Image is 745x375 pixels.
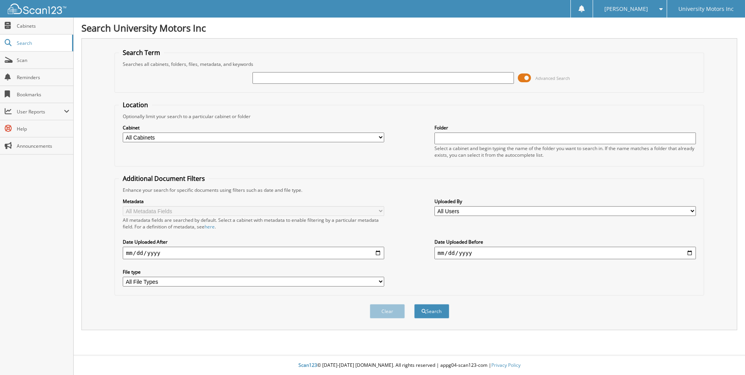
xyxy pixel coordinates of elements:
span: Bookmarks [17,91,69,98]
img: scan123-logo-white.svg [8,4,66,14]
span: Cabinets [17,23,69,29]
label: Folder [434,124,696,131]
div: Searches all cabinets, folders, files, metadata, and keywords [119,61,700,67]
label: Cabinet [123,124,384,131]
label: Date Uploaded Before [434,239,696,245]
div: © [DATE]-[DATE] [DOMAIN_NAME]. All rights reserved | appg04-scan123-com | [74,356,745,375]
span: Scan123 [298,362,317,368]
div: Optionally limit your search to a particular cabinet or folder [119,113,700,120]
legend: Additional Document Filters [119,174,209,183]
label: File type [123,269,384,275]
span: User Reports [17,108,64,115]
span: University Motors Inc [678,7,734,11]
span: Scan [17,57,69,64]
span: [PERSON_NAME] [604,7,648,11]
input: start [123,247,384,259]
label: Uploaded By [434,198,696,205]
span: Announcements [17,143,69,149]
div: Select a cabinet and begin typing the name of the folder you want to search in. If the name match... [434,145,696,158]
a: Privacy Policy [491,362,521,368]
span: Search [17,40,68,46]
button: Clear [370,304,405,318]
div: Enhance your search for specific documents using filters such as date and file type. [119,187,700,193]
button: Search [414,304,449,318]
legend: Search Term [119,48,164,57]
label: Date Uploaded After [123,239,384,245]
h1: Search University Motors Inc [81,21,737,34]
legend: Location [119,101,152,109]
label: Metadata [123,198,384,205]
a: here [205,223,215,230]
span: Help [17,126,69,132]
div: All metadata fields are searched by default. Select a cabinet with metadata to enable filtering b... [123,217,384,230]
span: Reminders [17,74,69,81]
span: Advanced Search [535,75,570,81]
input: end [434,247,696,259]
